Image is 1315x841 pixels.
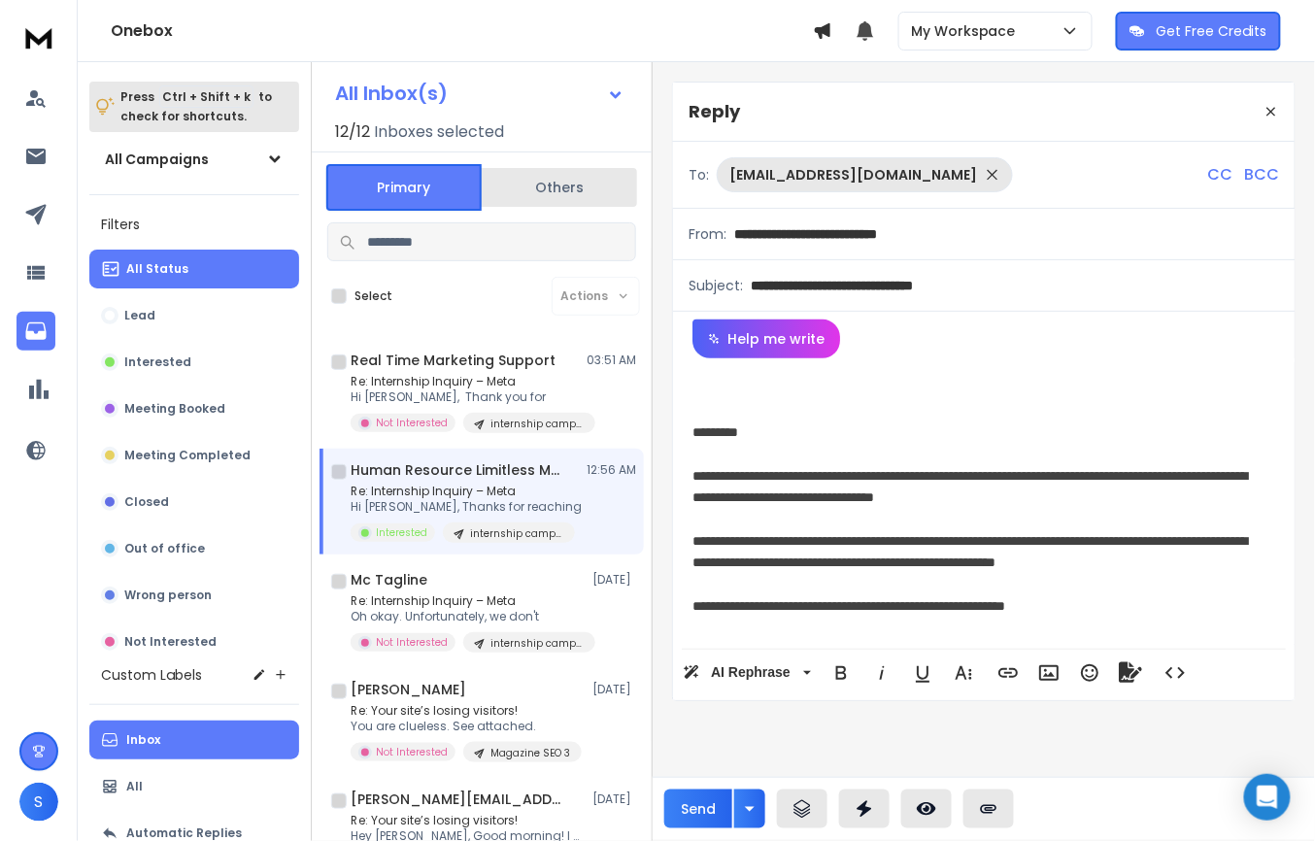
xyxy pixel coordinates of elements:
[351,609,584,624] p: Oh okay. Unfortunately, we don't
[351,351,556,370] h1: Real Time Marketing Support
[1157,654,1194,692] button: Code View
[376,635,448,650] p: Not Interested
[482,166,637,209] button: Others
[335,120,370,144] span: 12 / 12
[351,570,427,589] h1: Mc Tagline
[19,783,58,822] button: S
[89,436,299,475] button: Meeting Completed
[351,389,584,405] p: Hi [PERSON_NAME], Thank you for
[126,825,242,841] p: Automatic Replies
[1244,774,1291,821] div: Open Intercom Messenger
[159,85,253,108] span: Ctrl + Shift + k
[111,19,813,43] h1: Onebox
[89,250,299,288] button: All Status
[1244,163,1279,186] p: BCC
[707,664,794,681] span: AI Rephrase
[823,654,860,692] button: Bold (Ctrl+B)
[990,654,1027,692] button: Insert Link (Ctrl+K)
[124,354,191,370] p: Interested
[692,320,840,358] button: Help me write
[1207,163,1232,186] p: CC
[354,288,392,304] label: Select
[320,74,640,113] button: All Inbox(s)
[124,401,225,417] p: Meeting Booked
[126,732,160,748] p: Inbox
[1071,654,1108,692] button: Emoticons
[729,165,977,185] p: [EMAIL_ADDRESS][DOMAIN_NAME]
[124,494,169,510] p: Closed
[689,165,709,185] p: To:
[19,19,58,55] img: logo
[376,525,427,540] p: Interested
[689,276,743,295] p: Subject:
[351,374,584,389] p: Re: Internship Inquiry – Meta
[351,593,584,609] p: Re: Internship Inquiry – Meta
[1157,21,1267,41] p: Get Free Credits
[911,21,1024,41] p: My Workspace
[490,636,584,651] p: internship campaign
[1116,12,1281,50] button: Get Free Credits
[664,790,732,828] button: Send
[587,353,636,368] p: 03:51 AM
[124,308,155,323] p: Lead
[351,813,584,828] p: Re: Your site’s losing visitors!
[124,448,251,463] p: Meeting Completed
[351,790,564,809] h1: [PERSON_NAME][EMAIL_ADDRESS][DOMAIN_NAME]
[592,572,636,588] p: [DATE]
[89,140,299,179] button: All Campaigns
[1030,654,1067,692] button: Insert Image (Ctrl+P)
[679,654,815,692] button: AI Rephrase
[376,416,448,430] p: Not Interested
[126,779,143,794] p: All
[689,224,726,244] p: From:
[89,296,299,335] button: Lead
[587,462,636,478] p: 12:56 AM
[89,721,299,759] button: Inbox
[351,484,582,499] p: Re: Internship Inquiry – Meta
[89,211,299,238] h3: Filters
[105,150,209,169] h1: All Campaigns
[490,417,584,431] p: internship campaign
[89,576,299,615] button: Wrong person
[470,526,563,541] p: internship campaign
[592,682,636,697] p: [DATE]
[351,460,564,480] h1: Human Resource Limitless Management Group
[124,588,212,603] p: Wrong person
[89,622,299,661] button: Not Interested
[1112,654,1149,692] button: Signature
[89,767,299,806] button: All
[101,665,202,685] h3: Custom Labels
[89,389,299,428] button: Meeting Booked
[945,654,982,692] button: More Text
[904,654,941,692] button: Underline (Ctrl+U)
[351,719,582,734] p: You are clueless. See attached.
[351,680,466,699] h1: [PERSON_NAME]
[89,483,299,521] button: Closed
[374,120,504,144] h3: Inboxes selected
[124,541,205,556] p: Out of office
[126,261,188,277] p: All Status
[89,343,299,382] button: Interested
[120,87,272,126] p: Press to check for shortcuts.
[89,529,299,568] button: Out of office
[351,499,582,515] p: Hi [PERSON_NAME], Thanks for reaching
[376,745,448,759] p: Not Interested
[326,164,482,211] button: Primary
[335,84,448,103] h1: All Inbox(s)
[863,654,900,692] button: Italic (Ctrl+I)
[124,634,217,650] p: Not Interested
[351,703,582,719] p: Re: Your site’s losing visitors!
[592,791,636,807] p: [DATE]
[689,98,740,125] p: Reply
[490,746,570,760] p: Magazine SEO 3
